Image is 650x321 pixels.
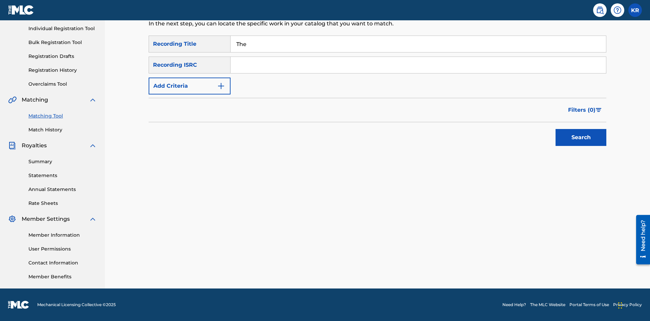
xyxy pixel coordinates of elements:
[8,142,16,150] img: Royalties
[8,215,16,223] img: Member Settings
[28,245,97,253] a: User Permissions
[631,212,650,268] iframe: Resource Center
[28,200,97,207] a: Rate Sheets
[28,273,97,280] a: Member Benefits
[596,6,604,14] img: search
[596,108,602,112] img: filter
[28,39,97,46] a: Bulk Registration Tool
[502,302,526,308] a: Need Help?
[28,158,97,165] a: Summary
[89,96,97,104] img: expand
[618,295,622,316] div: Drag
[22,215,70,223] span: Member Settings
[28,25,97,32] a: Individual Registration Tool
[149,36,606,149] form: Search Form
[28,126,97,133] a: Match History
[28,81,97,88] a: Overclaims Tool
[8,5,34,15] img: MLC Logo
[593,3,607,17] a: Public Search
[28,172,97,179] a: Statements
[8,301,29,309] img: logo
[564,102,606,119] button: Filters (0)
[530,302,565,308] a: The MLC Website
[568,106,595,114] span: Filters ( 0 )
[149,20,501,28] p: In the next step, you can locate the specific work in your catalog that you want to match.
[149,78,231,94] button: Add Criteria
[22,142,47,150] span: Royalties
[89,142,97,150] img: expand
[569,302,609,308] a: Portal Terms of Use
[556,129,606,146] button: Search
[8,96,17,104] img: Matching
[37,302,116,308] span: Mechanical Licensing Collective © 2025
[217,82,225,90] img: 9d2ae6d4665cec9f34b9.svg
[22,96,48,104] span: Matching
[28,112,97,120] a: Matching Tool
[613,6,622,14] img: help
[616,288,650,321] iframe: Chat Widget
[613,302,642,308] a: Privacy Policy
[28,186,97,193] a: Annual Statements
[28,67,97,74] a: Registration History
[28,53,97,60] a: Registration Drafts
[89,215,97,223] img: expand
[628,3,642,17] div: User Menu
[611,3,624,17] div: Help
[28,232,97,239] a: Member Information
[28,259,97,266] a: Contact Information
